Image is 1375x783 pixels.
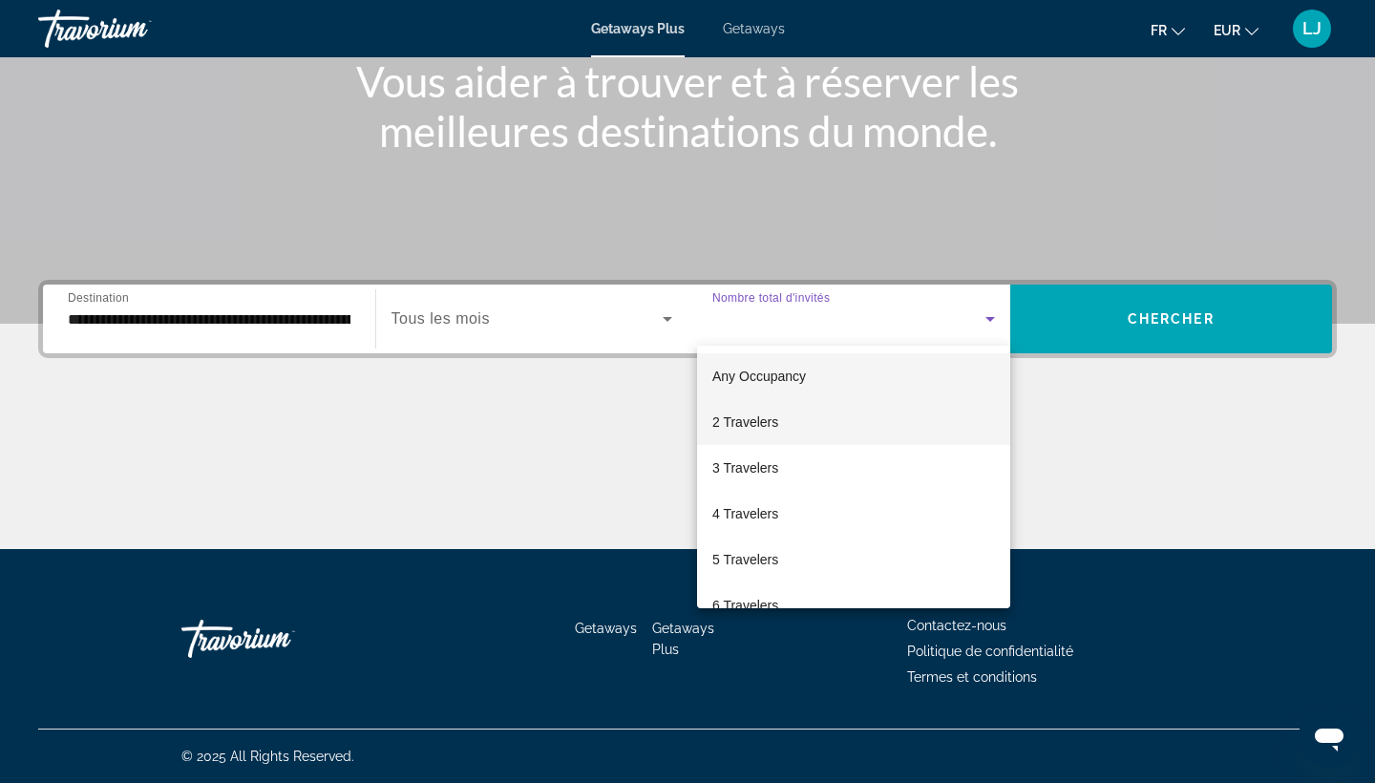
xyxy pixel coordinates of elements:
span: 3 Travelers [712,456,778,479]
span: 6 Travelers [712,594,778,617]
span: 5 Travelers [712,548,778,571]
iframe: Bouton de lancement de la fenêtre de messagerie [1299,707,1360,768]
span: Any Occupancy [712,369,806,384]
span: 4 Travelers [712,502,778,525]
span: 2 Travelers [712,411,778,434]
